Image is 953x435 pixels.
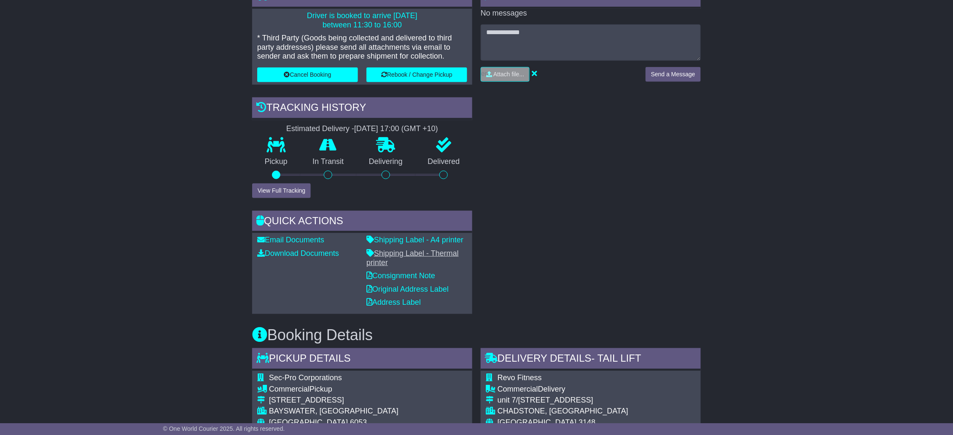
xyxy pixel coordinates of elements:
[481,9,701,18] p: No messages
[252,157,300,166] p: Pickup
[269,396,398,405] div: [STREET_ADDRESS]
[257,34,467,61] p: * Third Party (Goods being collected and delivered to third party addresses) please send all atta...
[646,67,701,82] button: Send a Message
[252,124,472,134] div: Estimated Delivery -
[498,385,538,393] span: Commercial
[257,67,358,82] button: Cancel Booking
[257,11,467,30] p: Driver is booked to arrive [DATE] between 11:30 to 16:00
[354,124,438,134] div: [DATE] 17:00 (GMT +10)
[366,298,421,306] a: Address Label
[269,373,342,382] span: Sec-Pro Corporations
[366,249,459,267] a: Shipping Label - Thermal printer
[257,249,339,258] a: Download Documents
[592,352,641,364] span: - Tail Lift
[498,419,576,427] span: [GEOGRAPHIC_DATA]
[252,97,472,120] div: Tracking history
[350,419,367,427] span: 6053
[257,236,324,244] a: Email Documents
[252,183,311,198] button: View Full Tracking
[481,348,701,371] div: Delivery Details
[498,373,542,382] span: Revo Fitness
[415,157,473,166] p: Delivered
[269,385,310,393] span: Commercial
[366,67,467,82] button: Rebook / Change Pickup
[252,327,701,344] h3: Booking Details
[269,385,398,394] div: Pickup
[366,236,463,244] a: Shipping Label - A4 printer
[366,271,435,280] a: Consignment Note
[498,396,628,405] div: unit 7/[STREET_ADDRESS]
[366,285,449,293] a: Original Address Label
[300,157,357,166] p: In Transit
[498,385,628,394] div: Delivery
[356,157,415,166] p: Delivering
[498,407,628,416] div: CHADSTONE, [GEOGRAPHIC_DATA]
[163,425,285,432] span: © One World Courier 2025. All rights reserved.
[252,211,472,234] div: Quick Actions
[252,348,472,371] div: Pickup Details
[269,407,398,416] div: BAYSWATER, [GEOGRAPHIC_DATA]
[269,419,348,427] span: [GEOGRAPHIC_DATA]
[579,419,595,427] span: 3148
